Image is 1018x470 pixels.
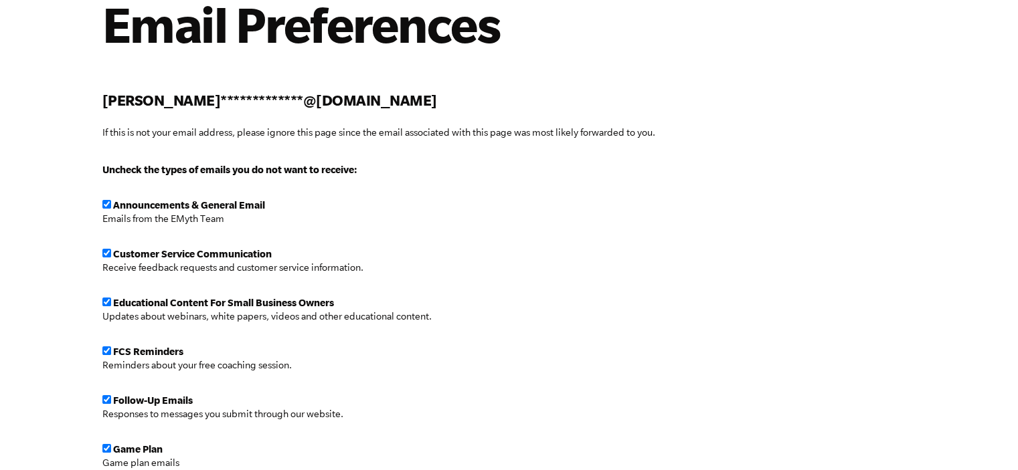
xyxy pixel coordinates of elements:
[102,259,664,275] p: Receive feedback requests and customer service information.
[113,199,265,211] span: Announcements & General Email
[102,406,664,422] p: Responses to messages you submit through our website.
[102,357,664,373] p: Reminders about your free coaching session.
[113,248,272,259] span: Customer Service Communication
[113,394,193,406] span: Follow-Up Emails
[102,124,655,140] p: If this is not your email address, please ignore this page since the email associated with this p...
[102,308,664,324] p: Updates about webinars, white papers, videos and other educational content.
[113,346,183,357] span: FCS Reminders
[102,211,664,227] p: Emails from the EMyth Team
[113,443,163,455] span: Game Plan
[113,297,334,308] span: Educational Content For Small Business Owners
[102,162,664,178] p: Uncheck the types of emails you do not want to receive:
